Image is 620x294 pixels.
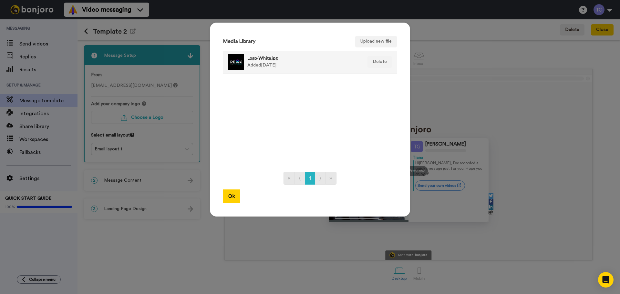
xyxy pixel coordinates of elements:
[247,54,359,70] div: Added [DATE]
[355,36,397,47] button: Upload new file
[598,272,614,288] div: Open Intercom Messenger
[223,189,240,203] button: Ok
[325,172,336,185] a: Go to last page
[247,56,359,60] h4: Logo-White.jpg
[315,172,325,185] a: Go to next page
[367,56,392,68] button: Delete
[284,172,295,185] a: Go to first page
[294,172,305,185] a: Go to previous page
[223,39,255,45] h3: Media Library
[305,172,315,185] a: Go to page number 1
